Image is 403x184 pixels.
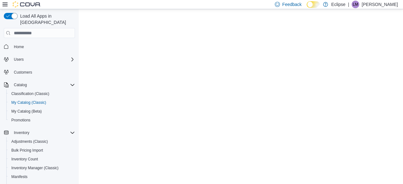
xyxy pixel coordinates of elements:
button: Catalog [1,81,77,89]
button: Inventory Count [6,155,77,164]
span: Adjustments (Classic) [11,139,48,144]
button: Inventory [11,129,32,137]
span: Inventory Count [9,155,75,163]
button: Home [1,42,77,51]
span: Feedback [282,1,302,8]
span: My Catalog (Beta) [9,108,75,115]
span: My Catalog (Classic) [9,99,75,106]
span: Users [11,56,75,63]
span: Inventory Count [11,157,38,162]
a: Inventory Manager (Classic) [9,164,61,172]
input: Dark Mode [307,1,320,8]
span: LM [353,1,358,8]
a: Adjustments (Classic) [9,138,50,145]
span: Customers [14,70,32,75]
img: Cova [13,1,41,8]
a: Bulk Pricing Import [9,147,46,154]
button: My Catalog (Beta) [6,107,77,116]
span: My Catalog (Classic) [11,100,46,105]
button: Bulk Pricing Import [6,146,77,155]
span: Bulk Pricing Import [9,147,75,154]
span: Inventory [11,129,75,137]
a: Manifests [9,173,30,181]
button: Inventory [1,128,77,137]
span: Customers [11,68,75,76]
span: Adjustments (Classic) [9,138,75,145]
p: | [348,1,349,8]
div: Lanai Monahan [352,1,359,8]
button: Manifests [6,172,77,181]
a: Customers [11,69,35,76]
p: Eclipse [331,1,345,8]
button: Adjustments (Classic) [6,137,77,146]
span: Catalog [14,82,27,87]
span: Inventory [14,130,29,135]
button: Promotions [6,116,77,125]
a: Inventory Count [9,155,41,163]
button: Catalog [11,81,29,89]
span: Users [14,57,24,62]
button: Inventory Manager (Classic) [6,164,77,172]
span: Promotions [11,118,31,123]
span: Home [14,44,24,49]
span: Classification (Classic) [9,90,75,98]
span: My Catalog (Beta) [11,109,42,114]
span: Inventory Manager (Classic) [11,165,59,170]
button: Users [11,56,26,63]
button: Customers [1,68,77,77]
span: Manifests [9,173,75,181]
p: [PERSON_NAME] [362,1,398,8]
button: My Catalog (Classic) [6,98,77,107]
span: Home [11,42,75,50]
a: Classification (Classic) [9,90,52,98]
button: Users [1,55,77,64]
a: My Catalog (Beta) [9,108,44,115]
a: My Catalog (Classic) [9,99,49,106]
span: Load All Apps in [GEOGRAPHIC_DATA] [18,13,75,25]
span: Inventory Manager (Classic) [9,164,75,172]
span: Classification (Classic) [11,91,49,96]
span: Bulk Pricing Import [11,148,43,153]
a: Promotions [9,116,33,124]
span: Promotions [9,116,75,124]
a: Home [11,43,26,51]
span: Manifests [11,174,27,179]
button: Classification (Classic) [6,89,77,98]
span: Catalog [11,81,75,89]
